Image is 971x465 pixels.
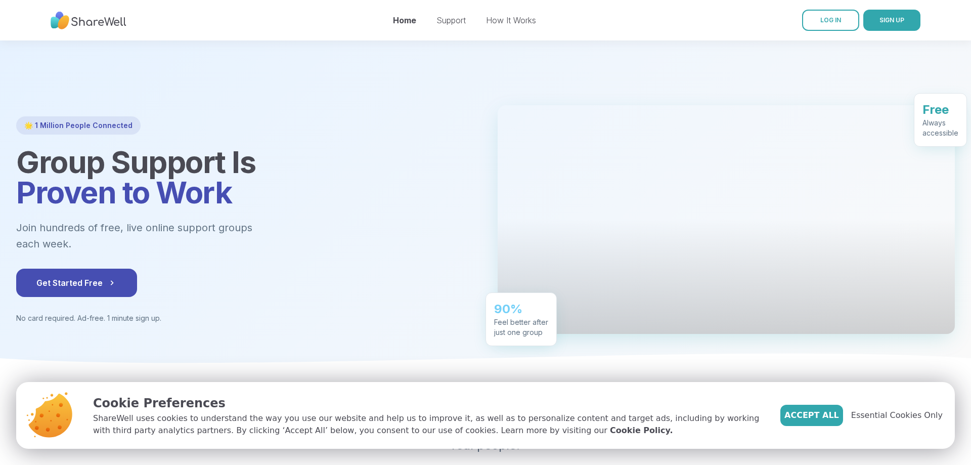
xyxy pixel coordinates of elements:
span: Get Started Free [36,277,117,289]
button: Accept All [780,405,843,426]
a: How It Works [486,15,536,25]
p: Cookie Preferences [93,394,764,412]
div: 90% [494,301,548,317]
button: SIGN UP [863,10,920,31]
p: ShareWell uses cookies to understand the way you use our website and help us to improve it, as we... [93,412,764,437]
span: Proven to Work [16,174,232,210]
a: Support [436,15,466,25]
span: SIGN UP [879,16,904,24]
div: 🌟 1 Million People Connected [16,116,141,135]
p: No card required. Ad-free. 1 minute sign up. [16,313,473,323]
img: ShareWell Nav Logo [51,7,126,34]
div: Always accessible [922,118,958,138]
span: LOG IN [820,16,841,24]
a: Cookie Policy. [610,425,673,437]
button: Get Started Free [16,269,137,297]
div: Feel better after just one group [494,317,548,337]
div: Free [922,102,958,118]
span: Essential Cookies Only [851,409,943,421]
h1: Group Support Is [16,147,473,207]
a: LOG IN [802,10,859,31]
span: Accept All [784,409,839,421]
p: Join hundreds of free, live online support groups each week. [16,220,307,252]
a: Home [393,15,416,25]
